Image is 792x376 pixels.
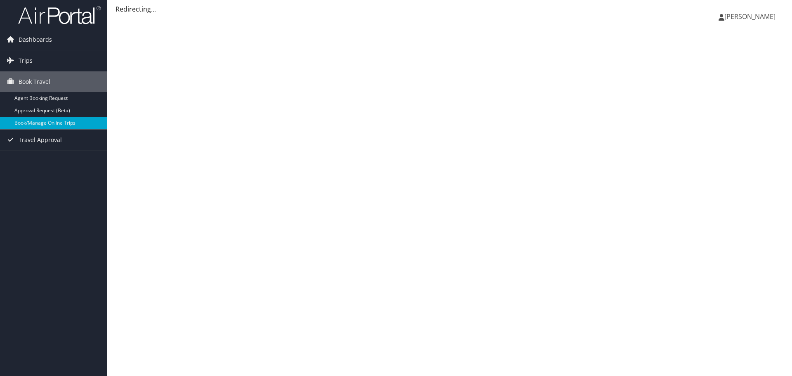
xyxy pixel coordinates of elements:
[19,130,62,150] span: Travel Approval
[115,4,784,14] div: Redirecting...
[19,50,33,71] span: Trips
[724,12,775,21] span: [PERSON_NAME]
[19,71,50,92] span: Book Travel
[719,4,784,29] a: [PERSON_NAME]
[19,29,52,50] span: Dashboards
[18,5,101,25] img: airportal-logo.png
